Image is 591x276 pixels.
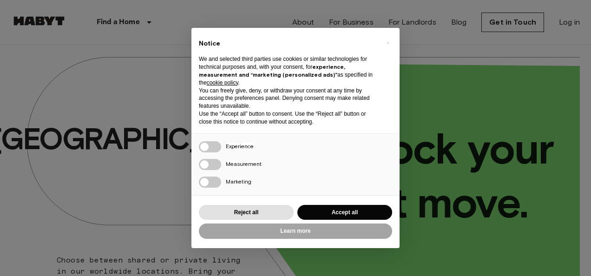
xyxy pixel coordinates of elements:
span: × [386,37,389,48]
button: Reject all [199,205,294,220]
p: You can freely give, deny, or withdraw your consent at any time by accessing the preferences pane... [199,87,377,110]
a: cookie policy [207,79,238,86]
span: Measurement [226,160,262,167]
button: Accept all [297,205,392,220]
span: Marketing [226,178,251,185]
strong: experience, measurement and “marketing (personalized ads)” [199,63,345,78]
span: Experience [226,143,254,150]
button: Learn more [199,223,392,239]
button: Close this notice [380,35,395,50]
p: We and selected third parties use cookies or similar technologies for technical purposes and, wit... [199,55,377,86]
h2: Notice [199,39,377,48]
p: Use the “Accept all” button to consent. Use the “Reject all” button or close this notice to conti... [199,110,377,126]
